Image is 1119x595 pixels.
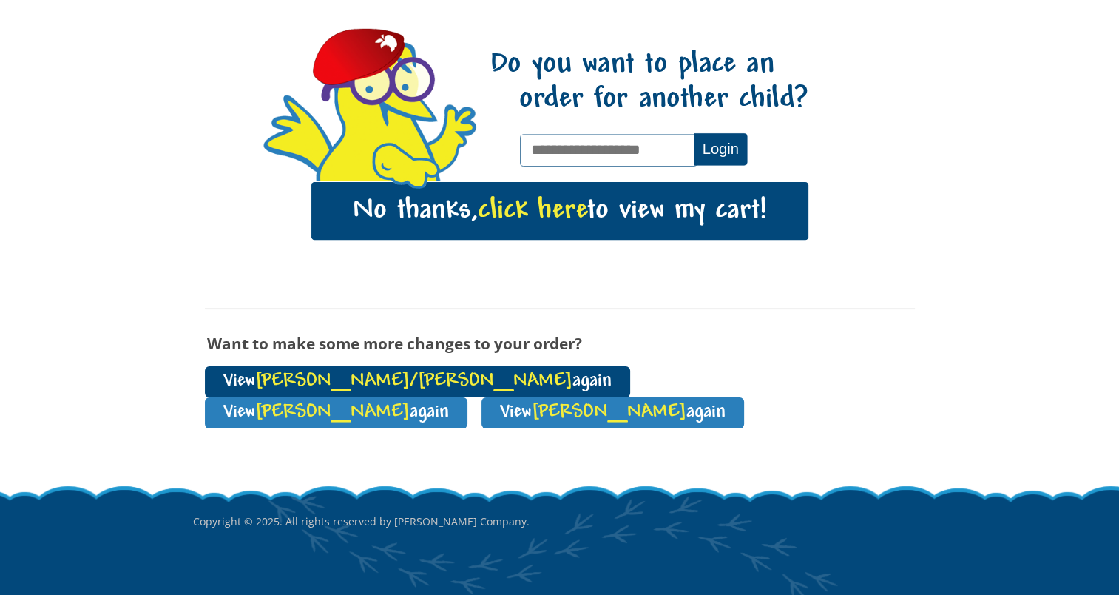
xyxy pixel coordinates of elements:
a: View[PERSON_NAME]again [205,397,467,428]
a: View[PERSON_NAME]/[PERSON_NAME]again [205,366,630,397]
p: Copyright © 2025. All rights reserved by [PERSON_NAME] Company. [193,484,927,559]
a: View[PERSON_NAME]again [481,397,744,428]
img: hello [371,143,440,189]
span: [PERSON_NAME] [532,403,686,423]
span: [PERSON_NAME] [255,403,410,423]
a: No thanks,click hereto view my cart! [311,182,808,240]
h1: Do you want to place an [489,48,808,118]
span: [PERSON_NAME]/[PERSON_NAME] [255,372,572,391]
h3: Want to make some more changes to your order? [205,335,915,352]
span: order for another child? [490,83,808,118]
span: click here [478,195,587,226]
button: Login [694,133,747,165]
